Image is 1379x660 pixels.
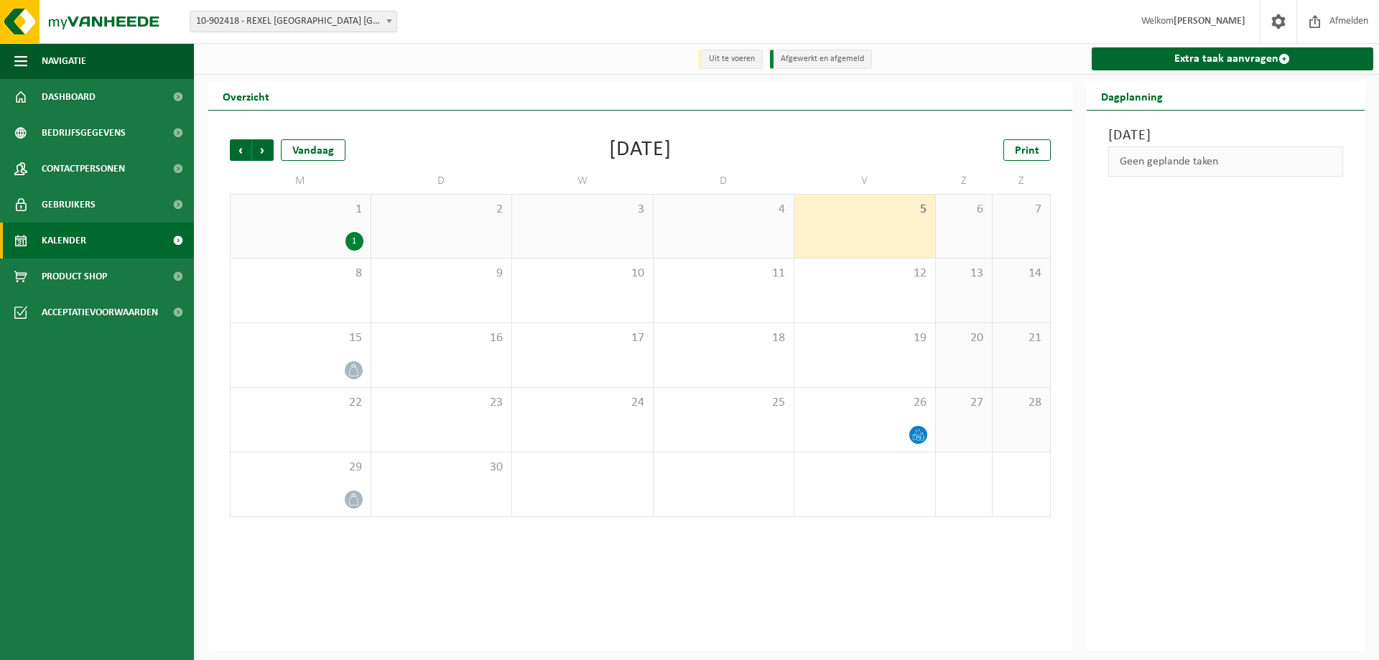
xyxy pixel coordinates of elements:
td: M [230,168,371,194]
span: 22 [238,395,363,411]
span: Volgende [252,139,274,161]
span: 29 [238,460,363,475]
span: Acceptatievoorwaarden [42,294,158,330]
td: Z [993,168,1050,194]
h2: Dagplanning [1087,82,1177,110]
a: Extra taak aanvragen [1092,47,1374,70]
span: 3 [519,202,646,218]
span: 14 [1000,266,1042,282]
span: 19 [802,330,928,346]
span: 27 [943,395,985,411]
li: Uit te voeren [698,50,763,69]
span: 30 [379,460,505,475]
span: Dashboard [42,79,96,115]
span: 5 [802,202,928,218]
span: 25 [661,395,787,411]
td: W [512,168,654,194]
span: Gebruikers [42,187,96,223]
span: 10 [519,266,646,282]
span: 28 [1000,395,1042,411]
span: 12 [802,266,928,282]
span: 15 [238,330,363,346]
span: 23 [379,395,505,411]
td: Z [936,168,993,194]
span: 20 [943,330,985,346]
td: D [371,168,513,194]
span: Contactpersonen [42,151,125,187]
span: 7 [1000,202,1042,218]
span: 6 [943,202,985,218]
h3: [DATE] [1108,125,1344,147]
span: Navigatie [42,43,86,79]
span: 21 [1000,330,1042,346]
span: Bedrijfsgegevens [42,115,126,151]
a: Print [1003,139,1051,161]
span: 11 [661,266,787,282]
div: [DATE] [609,139,672,161]
span: 26 [802,395,928,411]
span: Print [1015,145,1039,157]
td: V [794,168,936,194]
li: Afgewerkt en afgemeld [770,50,872,69]
span: 2 [379,202,505,218]
span: 17 [519,330,646,346]
h2: Overzicht [208,82,284,110]
div: 1 [345,232,363,251]
span: 24 [519,395,646,411]
span: Product Shop [42,259,107,294]
span: 8 [238,266,363,282]
span: 10-902418 - REXEL BELGIUM NV - MERKSEM [190,11,396,32]
span: 4 [661,202,787,218]
span: 13 [943,266,985,282]
span: 10-902418 - REXEL BELGIUM NV - MERKSEM [190,11,397,32]
span: Vorige [230,139,251,161]
span: 16 [379,330,505,346]
span: Kalender [42,223,86,259]
div: Geen geplande taken [1108,147,1344,177]
td: D [654,168,795,194]
span: 1 [238,202,363,218]
span: 18 [661,330,787,346]
span: 9 [379,266,505,282]
strong: [PERSON_NAME] [1174,16,1245,27]
div: Vandaag [281,139,345,161]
